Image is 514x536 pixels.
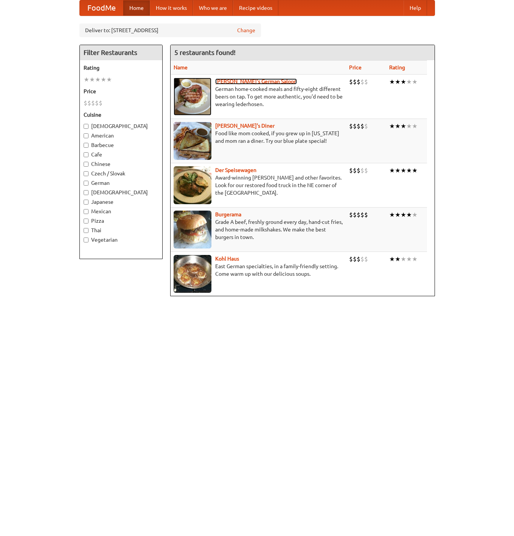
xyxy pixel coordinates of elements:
label: Vegetarian [84,236,158,244]
a: Home [123,0,150,16]
li: $ [360,255,364,263]
p: East German specialties, in a family-friendly setting. Come warm up with our delicious soups. [174,263,343,278]
li: $ [364,122,368,130]
li: $ [353,211,357,219]
li: $ [357,122,360,130]
li: $ [357,255,360,263]
li: $ [349,122,353,130]
label: Thai [84,227,158,234]
label: Barbecue [84,141,158,149]
img: sallys.jpg [174,122,211,160]
li: $ [360,211,364,219]
li: ★ [401,166,406,175]
input: Czech / Slovak [84,171,89,176]
label: Japanese [84,198,158,206]
img: esthers.jpg [174,78,211,116]
li: $ [91,99,95,107]
b: [PERSON_NAME]'s German Saloon [215,78,297,84]
li: ★ [395,78,401,86]
input: Japanese [84,200,89,205]
li: $ [84,99,87,107]
a: Who we are [193,0,233,16]
li: $ [357,166,360,175]
input: Thai [84,228,89,233]
a: Rating [389,64,405,70]
a: Burgerama [215,211,241,217]
input: Vegetarian [84,238,89,242]
li: ★ [95,75,101,84]
a: Recipe videos [233,0,278,16]
li: $ [357,78,360,86]
li: ★ [389,122,395,130]
li: ★ [412,122,418,130]
label: Chinese [84,160,158,168]
h5: Cuisine [84,111,158,119]
label: American [84,132,158,139]
li: ★ [395,255,401,263]
h5: Price [84,88,158,95]
input: Cafe [84,152,89,157]
input: Barbecue [84,143,89,148]
input: [DEMOGRAPHIC_DATA] [84,124,89,129]
input: American [84,133,89,138]
img: burgerama.jpg [174,211,211,248]
input: Pizza [84,219,89,223]
li: $ [357,211,360,219]
a: How it works [150,0,193,16]
p: Food like mom cooked, if you grew up in [US_STATE] and mom ran a diner. Try our blue plate special! [174,130,343,145]
li: ★ [406,122,412,130]
input: Chinese [84,162,89,167]
a: Price [349,64,362,70]
img: speisewagen.jpg [174,166,211,204]
a: Change [237,27,255,34]
li: ★ [401,255,406,263]
li: $ [353,255,357,263]
a: [PERSON_NAME]'s Diner [215,123,275,129]
li: $ [87,99,91,107]
li: ★ [401,211,406,219]
li: ★ [401,122,406,130]
a: Name [174,64,188,70]
a: Kohl Haus [215,256,239,262]
input: German [84,181,89,186]
li: $ [364,255,368,263]
li: ★ [412,78,418,86]
a: FoodMe [80,0,123,16]
li: ★ [389,211,395,219]
li: ★ [89,75,95,84]
li: $ [353,166,357,175]
li: $ [349,211,353,219]
li: $ [353,78,357,86]
li: $ [349,255,353,263]
li: ★ [412,255,418,263]
li: ★ [406,211,412,219]
p: Award-winning [PERSON_NAME] and other favorites. Look for our restored food truck in the NE corne... [174,174,343,197]
li: ★ [406,78,412,86]
li: $ [360,122,364,130]
li: $ [349,166,353,175]
li: ★ [389,255,395,263]
img: kohlhaus.jpg [174,255,211,293]
label: Pizza [84,217,158,225]
label: [DEMOGRAPHIC_DATA] [84,189,158,196]
ng-pluralize: 5 restaurants found! [174,49,236,56]
input: Mexican [84,209,89,214]
div: Deliver to: [STREET_ADDRESS] [79,23,261,37]
label: Czech / Slovak [84,170,158,177]
h5: Rating [84,64,158,72]
label: Cafe [84,151,158,158]
li: $ [360,78,364,86]
li: ★ [101,75,106,84]
li: ★ [389,78,395,86]
li: $ [364,166,368,175]
li: $ [364,78,368,86]
li: $ [349,78,353,86]
a: Der Speisewagen [215,167,256,173]
a: Help [404,0,427,16]
li: ★ [395,122,401,130]
li: $ [353,122,357,130]
li: $ [364,211,368,219]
